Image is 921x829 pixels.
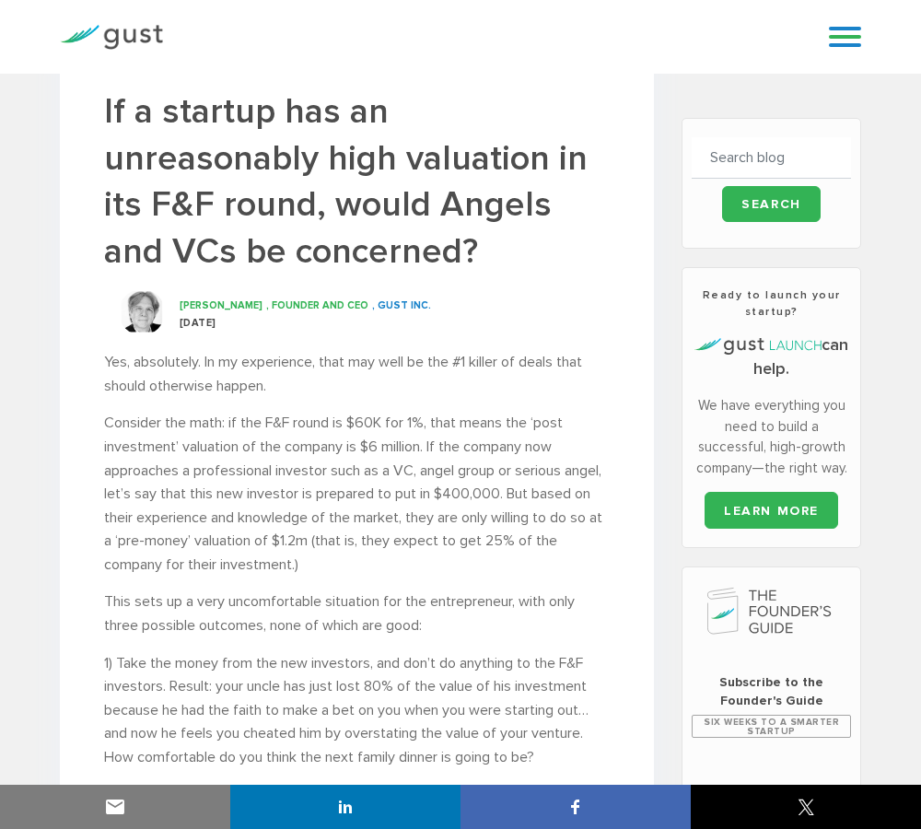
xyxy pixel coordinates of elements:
input: Search blog [692,137,851,179]
img: email sharing button [104,796,126,818]
h1: If a startup has an unreasonably high valuation in its F&F round, would Angels and VCs be concerned? [104,88,610,274]
img: David S. Rose [119,289,165,335]
p: Consider the math: if the F&F round is $60K for 1%, that means the ‘post investment’ valuation of... [104,411,610,576]
span: [DATE] [180,317,216,329]
a: LEARN MORE [705,492,838,529]
p: We have everything you need to build a successful, high-growth company—the right way. [692,395,851,478]
p: Yes, absolutely. In my experience, that may well be the #1 killer of deals that should otherwise ... [104,350,610,397]
span: , Founder and CEO [266,299,368,311]
span: Six Weeks to a Smarter Startup [692,715,851,738]
h3: Ready to launch your startup? [692,286,851,320]
span: [PERSON_NAME] [180,299,262,311]
span: Subscribe to the Founder's Guide [692,673,851,710]
h4: can help. [692,333,851,381]
img: Gust Logo [60,25,163,50]
p: This sets up a very uncomfortable situation for the entrepreneur, with only three possible outcom... [104,590,610,636]
input: Search [722,186,821,222]
span: , GUST INC. [372,299,431,311]
label: Email [752,762,791,799]
img: linkedin sharing button [334,796,356,818]
img: facebook sharing button [565,796,587,818]
p: 1) Take the money from the new investors, and don’t do anything to the F&F investors. Result: you... [104,651,610,769]
img: twitter sharing button [795,796,817,818]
